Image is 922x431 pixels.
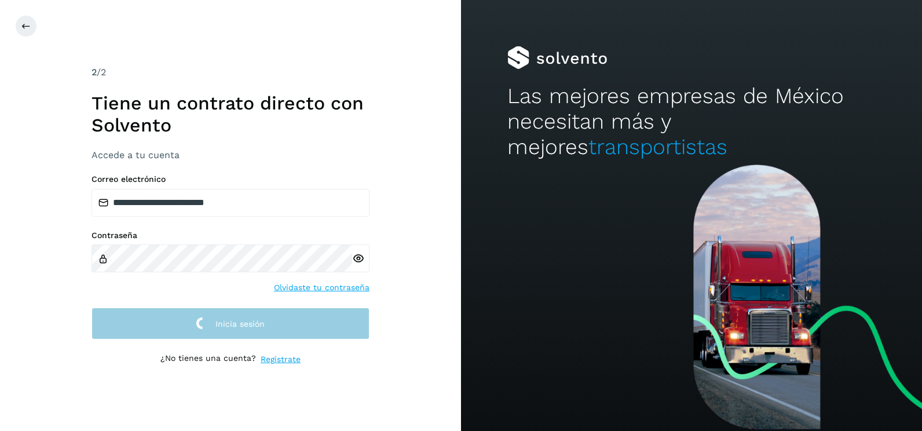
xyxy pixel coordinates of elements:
button: Inicia sesión [92,308,369,339]
span: Inicia sesión [215,320,265,328]
p: ¿No tienes una cuenta? [160,353,256,366]
h3: Accede a tu cuenta [92,149,369,160]
span: 2 [92,67,97,78]
span: transportistas [588,134,727,159]
label: Contraseña [92,231,369,240]
h2: Las mejores empresas de México necesitan más y mejores [507,83,876,160]
a: Olvidaste tu contraseña [274,282,369,294]
label: Correo electrónico [92,174,369,184]
h1: Tiene un contrato directo con Solvento [92,92,369,137]
a: Regístrate [261,353,301,366]
div: /2 [92,65,369,79]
